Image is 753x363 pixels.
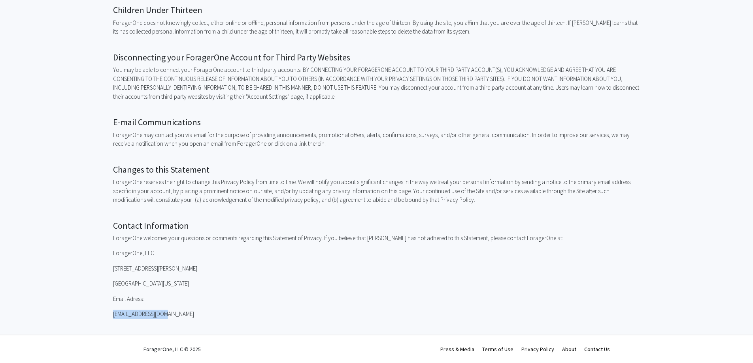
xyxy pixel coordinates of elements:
[113,66,640,101] p: You may be able to connect your ForagerOne account to third party accounts. BY CONNECTING YOUR FO...
[562,346,576,353] a: About
[113,5,640,15] h2: Children Under Thirteen
[440,346,474,353] a: Press & Media
[113,131,640,149] p: ForagerOne may contact you via email for the purpose of providing announcements, promotional offe...
[113,52,640,62] h2: Disconnecting your ForagerOne Account for Third Party Websites
[113,310,640,319] p: [EMAIL_ADDRESS][DOMAIN_NAME]
[113,220,640,231] h2: Contact Information
[113,249,640,258] p: ForagerOne, LLC
[521,346,554,353] a: Privacy Policy
[113,19,640,36] p: ForagerOne does not knowingly collect, either online or offline, personal information from person...
[584,346,610,353] a: Contact Us
[113,234,640,243] p: ForagerOne welcomes your questions or comments regarding this Statement of Privacy. If you believ...
[482,346,513,353] a: Terms of Use
[113,117,640,127] h2: E-mail Communications
[113,178,640,205] p: ForagerOne reserves the right to change this Privacy Policy from time to time. We will notify you...
[113,295,640,304] p: Email Adress:
[113,264,640,273] p: [STREET_ADDRESS][PERSON_NAME]
[113,164,640,175] h2: Changes to this Statement
[6,327,34,357] iframe: Chat
[113,279,640,288] p: [GEOGRAPHIC_DATA][US_STATE]
[143,335,201,363] div: ForagerOne, LLC © 2025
